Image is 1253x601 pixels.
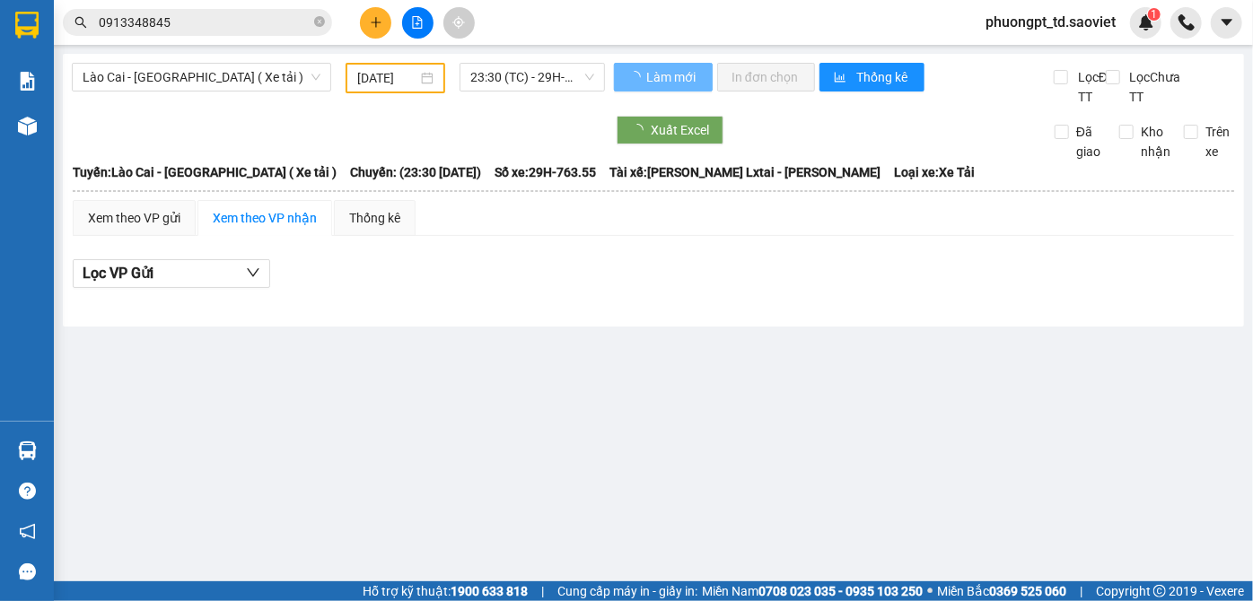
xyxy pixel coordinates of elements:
[557,581,697,601] span: Cung cấp máy in - giấy in:
[1080,581,1082,601] span: |
[1219,14,1235,30] span: caret-down
[19,563,36,580] span: message
[1134,122,1178,161] span: Kho nhận
[246,266,260,280] span: down
[1151,8,1157,21] span: 1
[937,581,1066,601] span: Miền Bắc
[702,581,923,601] span: Miền Nam
[73,259,270,288] button: Lọc VP Gửi
[894,162,975,182] span: Loại xe: Xe Tải
[651,120,709,140] span: Xuất Excel
[74,16,87,29] span: search
[370,16,382,29] span: plus
[18,117,37,135] img: warehouse-icon
[646,67,698,87] span: Làm mới
[213,208,317,228] div: Xem theo VP nhận
[18,441,37,460] img: warehouse-icon
[357,68,417,88] input: 22/11/2022
[819,63,924,91] button: bar-chartThống kê
[19,523,36,540] span: notification
[452,16,465,29] span: aim
[1071,67,1117,107] span: Lọc Đã TT
[717,63,815,91] button: In đơn chọn
[470,64,594,91] span: 23:30 (TC) - 29H-763.55
[360,7,391,39] button: plus
[856,67,910,87] span: Thống kê
[971,11,1130,33] span: phuongpt_td.saoviet
[1179,14,1195,30] img: phone-icon
[758,584,923,598] strong: 0708 023 035 - 0935 103 250
[363,581,528,601] span: Hỗ trợ kỹ thuật:
[18,72,37,91] img: solution-icon
[83,64,320,91] span: Lào Cai - Hà Nội ( Xe tải )
[451,584,528,598] strong: 1900 633 818
[617,116,723,144] button: Xuất Excel
[350,162,481,182] span: Chuyến: (23:30 [DATE])
[83,262,153,284] span: Lọc VP Gửi
[614,63,713,91] button: Làm mới
[1123,67,1184,107] span: Lọc Chưa TT
[609,162,881,182] span: Tài xế: [PERSON_NAME] Lxtai - [PERSON_NAME]
[19,483,36,500] span: question-circle
[1069,122,1108,161] span: Đã giao
[411,16,424,29] span: file-add
[834,71,849,85] span: bar-chart
[631,124,651,136] span: loading
[314,14,325,31] span: close-circle
[927,588,933,595] span: ⚪️
[314,16,325,27] span: close-circle
[495,162,596,182] span: Số xe: 29H-763.55
[402,7,434,39] button: file-add
[99,13,311,32] input: Tìm tên, số ĐT hoặc mã đơn
[1198,122,1237,161] span: Trên xe
[73,165,337,179] b: Tuyến: Lào Cai - [GEOGRAPHIC_DATA] ( Xe tải )
[1153,585,1166,597] span: copyright
[1211,7,1242,39] button: caret-down
[541,581,544,601] span: |
[349,208,400,228] div: Thống kê
[15,12,39,39] img: logo-vxr
[628,71,644,83] span: loading
[1138,14,1154,30] img: icon-new-feature
[1148,8,1161,21] sup: 1
[443,7,475,39] button: aim
[88,208,180,228] div: Xem theo VP gửi
[989,584,1066,598] strong: 0369 525 060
